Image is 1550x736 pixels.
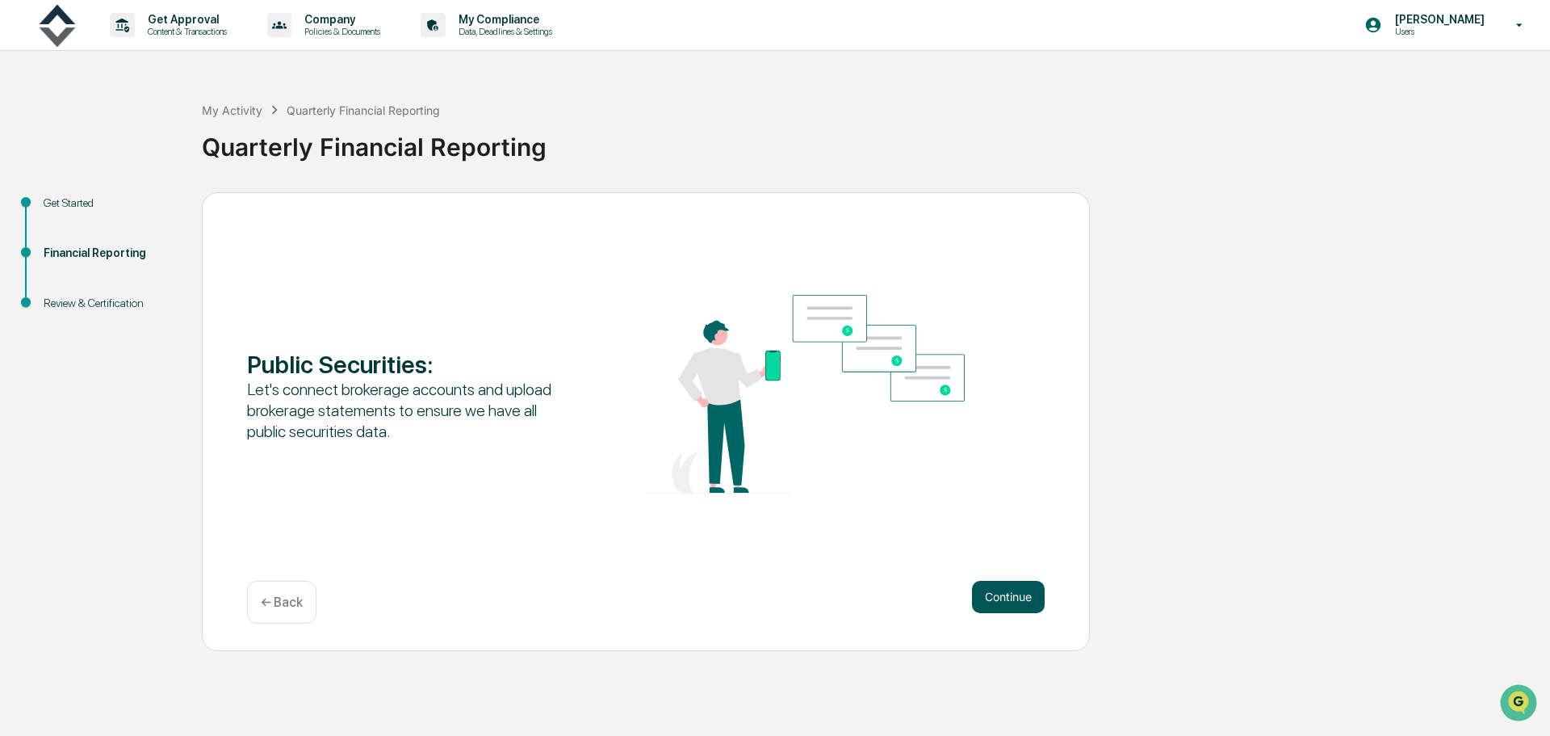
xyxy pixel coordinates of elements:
a: 🔎Data Lookup [10,228,108,257]
button: Continue [972,581,1045,613]
div: Public Securities : [247,350,566,379]
div: 🖐️ [16,205,29,218]
p: Get Approval [135,13,235,26]
div: Quarterly Financial Reporting [202,120,1542,162]
div: Quarterly Financial Reporting [287,103,440,117]
button: Start new chat [274,128,294,148]
span: Attestations [133,204,200,220]
div: 🔎 [16,236,29,249]
p: ← Back [261,595,303,610]
p: Policies & Documents [291,26,388,37]
p: Data, Deadlines & Settings [446,26,560,37]
p: [PERSON_NAME] [1382,13,1493,26]
img: 1746055101610-c473b297-6a78-478c-a979-82029cc54cd1 [16,124,45,153]
iframe: Open customer support [1498,683,1542,726]
a: 🖐️Preclearance [10,197,111,226]
div: Review & Certification [44,295,176,312]
div: Financial Reporting [44,245,176,262]
a: Powered byPylon [114,273,195,286]
span: Pylon [161,274,195,286]
div: Let's connect brokerage accounts and upload brokerage statements to ensure we have all public sec... [247,379,566,442]
p: Users [1382,26,1493,37]
div: My Activity [202,103,262,117]
div: Get Started [44,195,176,212]
span: Preclearance [32,204,104,220]
img: logo [39,3,77,48]
p: Company [291,13,388,26]
p: Content & Transactions [135,26,235,37]
div: 🗄️ [117,205,130,218]
div: Start new chat [55,124,265,140]
div: We're available if you need us! [55,140,204,153]
p: How can we help? [16,34,294,60]
span: Data Lookup [32,234,102,250]
a: 🗄️Attestations [111,197,207,226]
p: My Compliance [446,13,560,26]
img: Public Securities [646,295,965,494]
